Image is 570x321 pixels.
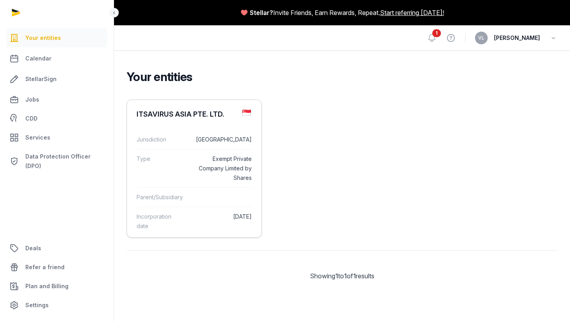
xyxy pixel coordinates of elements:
[127,100,261,242] a: ITSAVIRUS ASIA PTE. LTD.Jurisdiction[GEOGRAPHIC_DATA]TypeExempt Private Company Limited by Shares...
[344,272,347,280] span: 1
[25,281,68,291] span: Plan and Billing
[432,29,441,37] span: 1
[25,262,65,272] span: Refer a friend
[25,133,50,142] span: Services
[353,272,356,280] span: 1
[250,8,273,17] span: Stellar?
[25,33,61,43] span: Your entities
[6,128,107,147] a: Services
[137,110,224,119] div: ITSAVIRUS ASIA PTE. LTD.
[25,114,38,123] span: CDD
[6,90,107,109] a: Jobs
[6,239,107,258] a: Deals
[25,95,39,104] span: Jobs
[186,135,252,144] dd: [GEOGRAPHIC_DATA]
[25,152,104,171] span: Data Protection Officer (DPO)
[6,277,107,296] a: Plan and Billing
[25,300,49,310] span: Settings
[6,49,107,68] a: Calendar
[6,28,107,47] a: Your entities
[335,272,338,280] span: 1
[25,74,57,84] span: StellarSign
[6,111,107,127] a: CDD
[186,212,252,231] dd: [DATE]
[380,8,444,17] a: Start referring [DATE]!
[186,154,252,183] dd: Exempt Private Company Limited by Shares
[494,33,540,43] span: [PERSON_NAME]
[137,135,180,144] dt: Jurisdiction
[6,70,107,89] a: StellarSign
[475,32,488,44] button: VL
[137,212,180,231] dt: Incorporation date
[127,70,551,84] h2: Your entities
[6,149,107,174] a: Data Protection Officer (DPO)
[530,283,570,321] iframe: Chat Widget
[6,296,107,315] a: Settings
[137,154,180,183] dt: Type
[25,244,41,253] span: Deals
[127,271,557,281] div: Showing to of results
[137,193,183,202] dt: Parent/Subsidiary
[6,258,107,277] a: Refer a friend
[242,110,251,116] img: sg.png
[478,36,484,40] span: VL
[25,54,51,63] span: Calendar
